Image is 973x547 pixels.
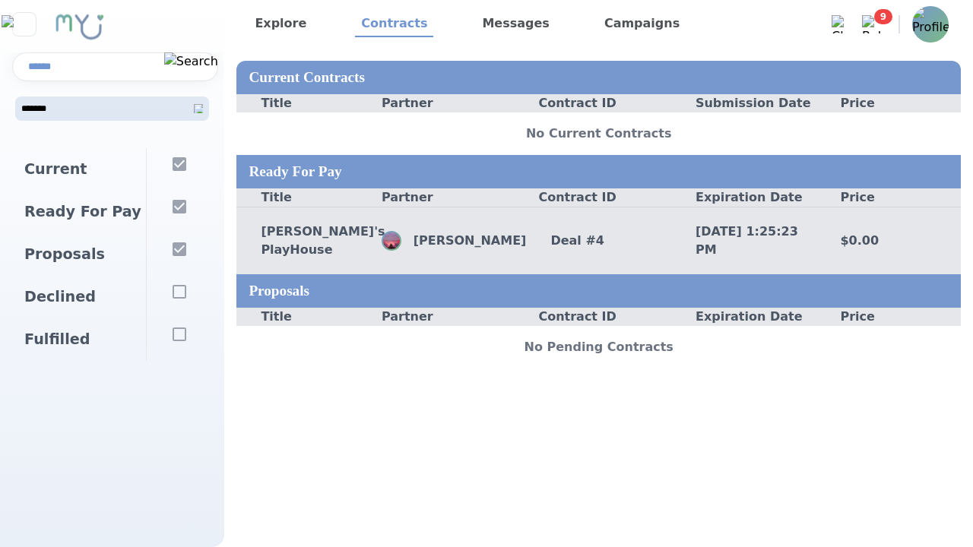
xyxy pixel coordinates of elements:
[476,11,555,37] a: Messages
[12,148,146,191] div: Current
[236,326,961,368] div: No Pending Contracts
[236,223,382,259] div: [PERSON_NAME]'s PlayHouse
[526,188,671,207] div: Contract ID
[832,15,850,33] img: Chat
[236,155,961,188] div: Ready For Pay
[12,276,146,318] div: Declined
[912,6,949,43] img: Profile
[816,308,961,326] div: Price
[671,94,816,112] div: Submission Date
[236,112,961,155] div: No Current Contracts
[671,308,816,326] div: Expiration Date
[816,188,961,207] div: Price
[236,61,961,94] div: Current Contracts
[2,15,46,33] img: Close sidebar
[12,233,146,276] div: Proposals
[816,94,961,112] div: Price
[874,9,892,24] span: 9
[236,308,382,326] div: Title
[355,11,433,37] a: Contracts
[236,188,382,207] div: Title
[382,188,527,207] div: Partner
[236,274,961,308] div: Proposals
[236,94,382,112] div: Title
[12,191,146,233] div: Ready For Pay
[526,94,671,112] div: Contract ID
[671,188,816,207] div: Expiration Date
[816,232,961,250] div: $0.00
[598,11,686,37] a: Campaigns
[12,318,146,361] div: Fulfilled
[382,94,527,112] div: Partner
[383,232,400,249] img: Profile
[862,15,880,33] img: Bell
[249,11,312,37] a: Explore
[526,232,671,250] div: Deal # 4
[382,308,527,326] div: Partner
[401,232,527,250] p: [PERSON_NAME]
[671,223,816,259] div: [DATE] 1:25:23 PM
[526,308,671,326] div: Contract ID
